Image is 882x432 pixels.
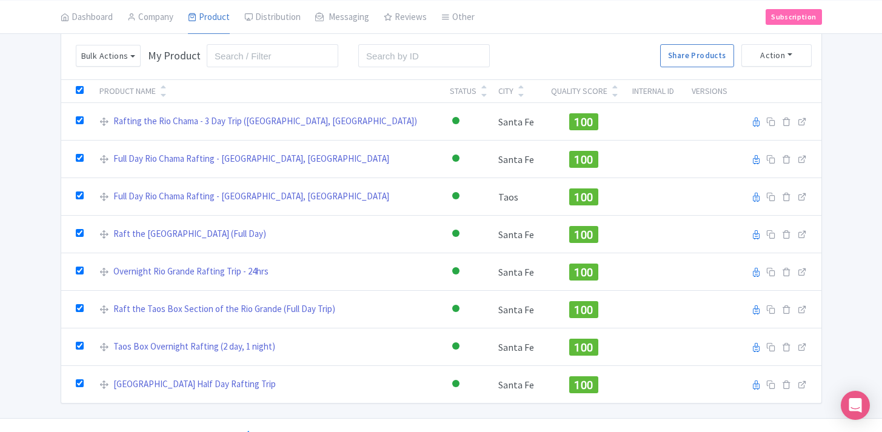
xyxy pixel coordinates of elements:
a: Raft the Taos Box Section of the Rio Grande (Full Day Trip) [113,302,335,316]
a: 100 [569,189,598,201]
div: Active [450,338,462,356]
input: Search / Filter [207,44,338,67]
td: Santa Fe [491,366,544,404]
div: Active [450,188,462,205]
button: Action [741,44,812,67]
span: 100 [574,191,593,204]
div: Active [450,263,462,281]
th: Versions [683,80,736,103]
a: 100 [569,264,598,276]
a: Raft the [GEOGRAPHIC_DATA] (Full Day) [113,227,266,241]
a: Taos Box Overnight Rafting (2 day, 1 night) [113,340,275,354]
a: Rafting the Rio Chama - 3 Day Trip ([GEOGRAPHIC_DATA], [GEOGRAPHIC_DATA]) [113,115,417,128]
div: Active [450,376,462,393]
button: Bulk Actions [76,45,141,67]
div: Active [450,150,462,168]
a: 100 [569,114,598,126]
div: Status [450,85,476,98]
td: Santa Fe [491,328,544,366]
span: 100 [574,379,593,391]
div: Active [450,225,462,243]
a: Subscription [766,8,821,24]
span: 100 [574,153,593,166]
a: Full Day Rio Chama Rafting - [GEOGRAPHIC_DATA], [GEOGRAPHIC_DATA] [113,152,389,166]
a: 100 [569,151,598,164]
div: Quality Score [551,85,607,98]
div: Open Intercom Messenger [841,391,870,420]
a: Full Day Rio Chama Rafting - [GEOGRAPHIC_DATA], [GEOGRAPHIC_DATA] [113,190,389,204]
a: 100 [569,302,598,314]
span: 100 [574,341,593,354]
span: 100 [574,266,593,279]
td: Santa Fe [491,103,544,141]
td: Santa Fe [491,141,544,178]
h3: My Product [148,49,201,62]
a: Overnight Rio Grande Rafting Trip - 24hrs [113,265,269,279]
span: 100 [574,228,593,241]
a: 100 [569,339,598,351]
td: Santa Fe [491,253,544,291]
td: Santa Fe [491,216,544,253]
th: Internal ID [624,80,683,103]
div: Active [450,301,462,318]
span: 100 [574,304,593,316]
a: 100 [569,227,598,239]
a: 100 [569,377,598,389]
span: 100 [574,116,593,128]
td: Taos [491,178,544,216]
div: City [498,85,513,98]
input: Search by ID [358,44,490,67]
a: Share Products [660,44,733,67]
td: Santa Fe [491,291,544,328]
div: Product Name [99,85,156,98]
div: Active [450,113,462,130]
a: [GEOGRAPHIC_DATA] Half Day Rafting Trip [113,377,276,391]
